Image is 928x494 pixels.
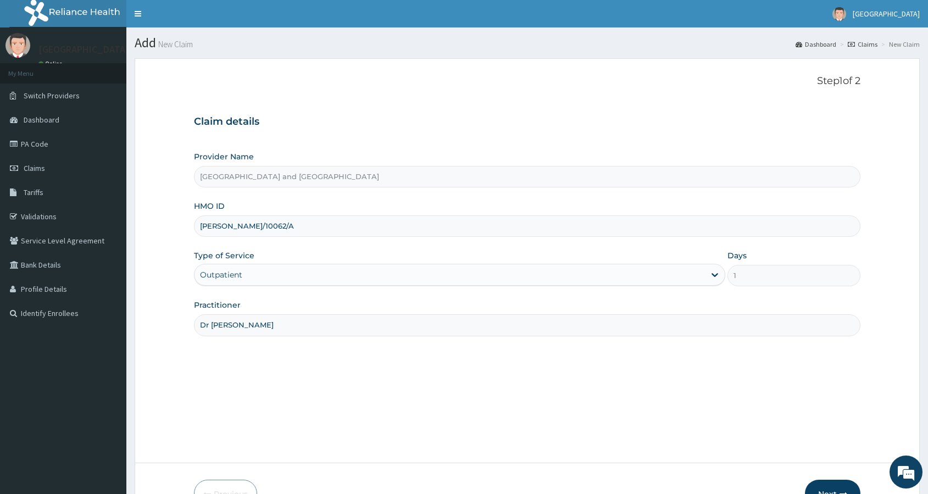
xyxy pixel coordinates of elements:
[796,40,836,49] a: Dashboard
[194,201,225,212] label: HMO ID
[135,36,920,50] h1: Add
[879,40,920,49] li: New Claim
[24,115,59,125] span: Dashboard
[727,250,747,261] label: Days
[24,163,45,173] span: Claims
[194,116,860,128] h3: Claim details
[5,33,30,58] img: User Image
[194,215,860,237] input: Enter HMO ID
[38,45,129,54] p: [GEOGRAPHIC_DATA]
[38,60,65,68] a: Online
[156,40,193,48] small: New Claim
[200,269,242,280] div: Outpatient
[194,250,254,261] label: Type of Service
[194,299,241,310] label: Practitioner
[24,187,43,197] span: Tariffs
[194,75,860,87] p: Step 1 of 2
[24,91,80,101] span: Switch Providers
[832,7,846,21] img: User Image
[194,151,254,162] label: Provider Name
[848,40,877,49] a: Claims
[194,314,860,336] input: Enter Name
[853,9,920,19] span: [GEOGRAPHIC_DATA]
